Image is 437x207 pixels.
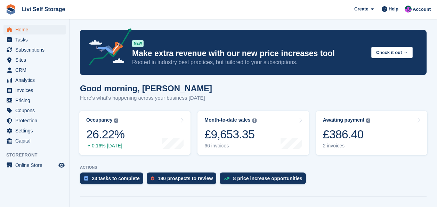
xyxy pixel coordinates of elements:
[132,40,144,47] div: NEW
[3,55,66,65] a: menu
[15,136,57,146] span: Capital
[80,172,147,188] a: 23 tasks to complete
[158,176,213,181] div: 180 prospects to review
[220,172,309,188] a: 8 price increase opportunities
[3,95,66,105] a: menu
[86,127,124,141] div: 26.22%
[80,84,212,93] h1: Good morning, [PERSON_NAME]
[323,127,371,141] div: £386.40
[151,176,154,181] img: prospect-51fa495bee0391a8d652442698ab0144808aea92771e9ea1ae160a38d050c398.svg
[15,85,57,95] span: Invoices
[15,65,57,75] span: CRM
[3,35,66,45] a: menu
[80,94,212,102] p: Here's what's happening across your business [DATE]
[323,143,371,149] div: 2 invoices
[15,126,57,136] span: Settings
[3,106,66,115] a: menu
[147,172,220,188] a: 180 prospects to review
[3,160,66,170] a: menu
[3,65,66,75] a: menu
[316,111,427,155] a: Awaiting payment £386.40 2 invoices
[86,143,124,149] div: 0.16% [DATE]
[405,6,412,13] img: Graham Cameron
[15,75,57,85] span: Analytics
[80,165,427,170] p: ACTIONS
[92,176,140,181] div: 23 tasks to complete
[354,6,368,13] span: Create
[79,111,191,155] a: Occupancy 26.22% 0.16% [DATE]
[3,75,66,85] a: menu
[3,116,66,125] a: menu
[3,25,66,34] a: menu
[86,117,112,123] div: Occupancy
[15,116,57,125] span: Protection
[233,176,302,181] div: 8 price increase opportunities
[15,35,57,45] span: Tasks
[57,161,66,169] a: Preview store
[15,55,57,65] span: Sites
[224,177,229,180] img: price_increase_opportunities-93ffe204e8149a01c8c9dc8f82e8f89637d9d84a8eef4429ea346261dce0b2c0.svg
[3,85,66,95] a: menu
[3,126,66,136] a: menu
[84,176,88,181] img: task-75834270c22a3079a89374b754ae025e5fb1db73e45f91037f5363f120a921f8.svg
[3,136,66,146] a: menu
[132,59,366,66] p: Rooted in industry best practices, but tailored to your subscriptions.
[132,48,366,59] p: Make extra revenue with our new price increases tool
[204,127,256,141] div: £9,653.35
[6,152,69,159] span: Storefront
[15,160,57,170] span: Online Store
[19,3,68,15] a: Livi Self Storage
[366,118,370,123] img: icon-info-grey-7440780725fd019a000dd9b08b2336e03edf1995a4989e88bcd33f0948082b44.svg
[252,118,257,123] img: icon-info-grey-7440780725fd019a000dd9b08b2336e03edf1995a4989e88bcd33f0948082b44.svg
[114,118,118,123] img: icon-info-grey-7440780725fd019a000dd9b08b2336e03edf1995a4989e88bcd33f0948082b44.svg
[3,45,66,55] a: menu
[204,143,256,149] div: 66 invoices
[389,6,398,13] span: Help
[15,106,57,115] span: Coupons
[197,111,309,155] a: Month-to-date sales £9,653.35 66 invoices
[413,6,431,13] span: Account
[15,95,57,105] span: Pricing
[323,117,365,123] div: Awaiting payment
[15,45,57,55] span: Subscriptions
[6,4,16,15] img: stora-icon-8386f47178a22dfd0bd8f6a31ec36ba5ce8667c1dd55bd0f319d3a0aa187defe.svg
[204,117,250,123] div: Month-to-date sales
[15,25,57,34] span: Home
[371,47,413,58] button: Check it out →
[83,28,132,68] img: price-adjustments-announcement-icon-8257ccfd72463d97f412b2fc003d46551f7dbcb40ab6d574587a9cd5c0d94...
